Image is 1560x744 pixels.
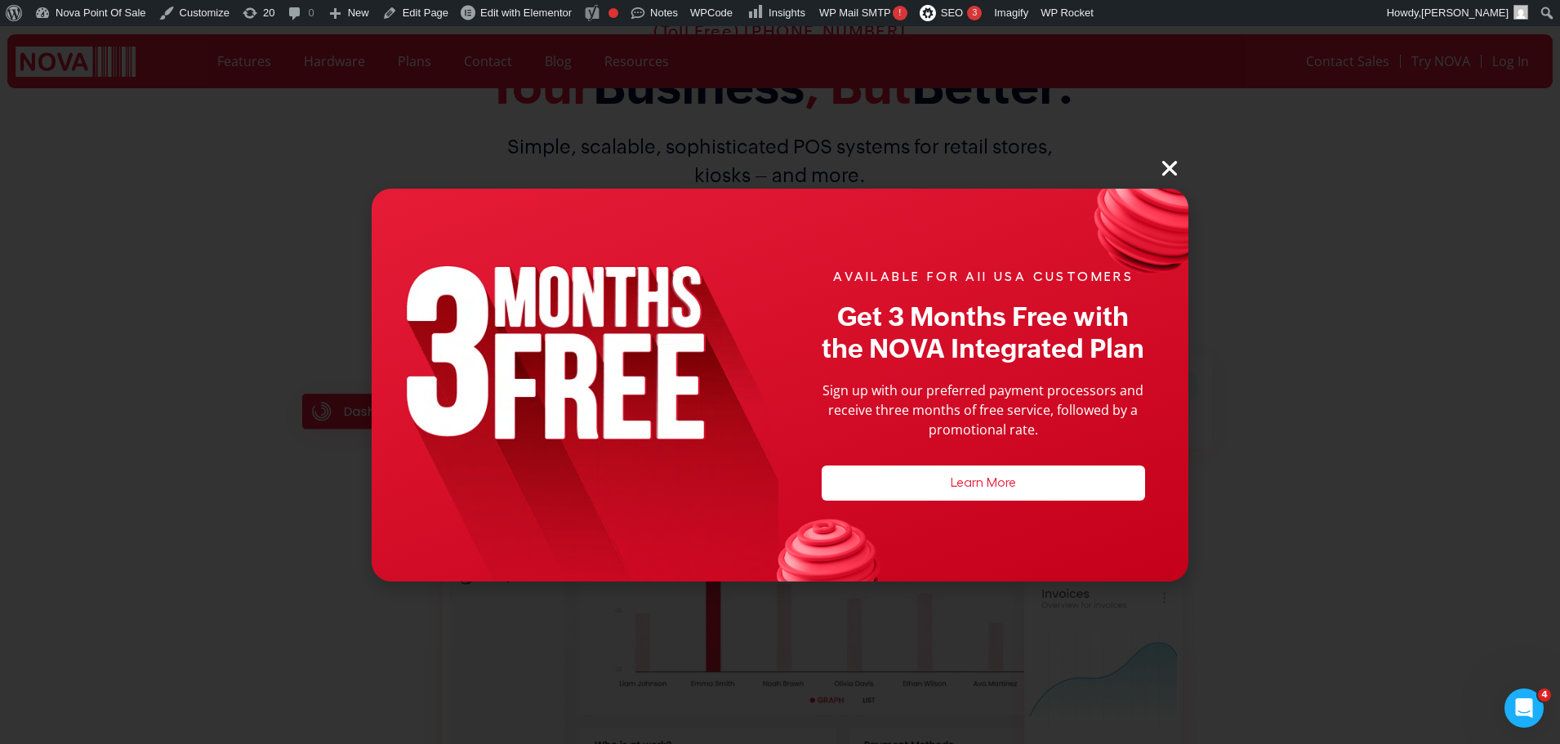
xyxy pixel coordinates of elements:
[951,476,1016,489] a: Learn More
[608,8,618,18] div: Focus keyphrase not set
[941,7,963,19] span: SEO
[833,270,1134,285] h2: AVAILABLE FOR All USA CUSTOMERS
[1538,688,1551,702] span: 4
[967,6,982,20] div: 3
[822,301,1145,364] h2: Get 3 Months Free with the NOVA Integrated Plan
[1421,7,1509,19] span: [PERSON_NAME]
[1504,688,1544,728] iframe: Intercom live chat
[1159,158,1188,179] a: Close
[480,7,572,19] span: Edit with Elementor
[822,381,1145,439] p: Sign up with our preferred payment processors and receive three months of free service, followed ...
[893,6,907,20] span: !
[769,7,805,19] span: Insights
